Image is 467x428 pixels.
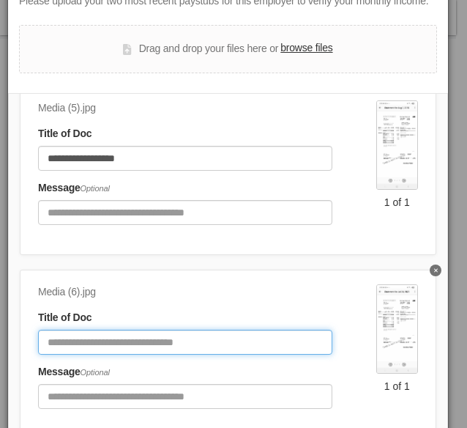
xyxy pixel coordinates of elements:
[280,40,332,56] label: browse files
[38,310,91,326] label: Title of Doc
[38,384,332,409] input: Include any comments on this document
[38,284,332,300] div: Media (6).jpg
[38,364,110,380] label: Message
[376,100,418,190] img: Media (5).jpg
[38,126,91,142] label: Title of Doc
[38,180,110,196] label: Message
[376,195,418,210] div: 1 of 1
[123,40,332,58] div: Drag and drop your files here or
[376,284,418,374] img: Media (6).jpg
[376,379,418,394] div: 1 of 1
[38,200,332,225] input: Include any comments on this document
[38,100,332,117] div: Media (5).jpg
[81,368,110,377] span: Optional
[38,330,332,355] input: Document Title
[38,146,332,171] input: Document Title
[81,184,110,193] span: Optional
[430,265,441,276] button: Delete undefined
